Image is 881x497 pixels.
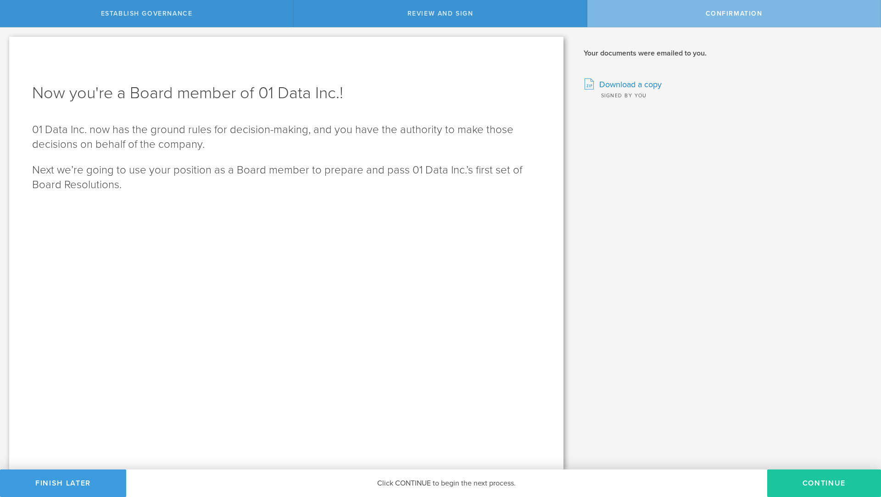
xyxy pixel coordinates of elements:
span: Establish Governance [101,10,193,17]
span: Confirmation [706,10,763,17]
h1: Now you're a Board member of 01 Data Inc.! [32,82,541,104]
span: Review and Sign [407,10,474,17]
h2: Your documents were emailed to you. [584,48,867,58]
div: Signed by you [584,90,867,100]
button: Continue [767,469,881,497]
span: Download a copy [599,78,662,90]
div: Click CONTINUE to begin the next process. [126,469,767,497]
p: Next we’re going to use your position as a Board member to prepare and pass 01 Data Inc.’s first ... [32,163,541,192]
p: 01 Data Inc. now has the ground rules for decision-making, and you have the authority to make tho... [32,123,541,152]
